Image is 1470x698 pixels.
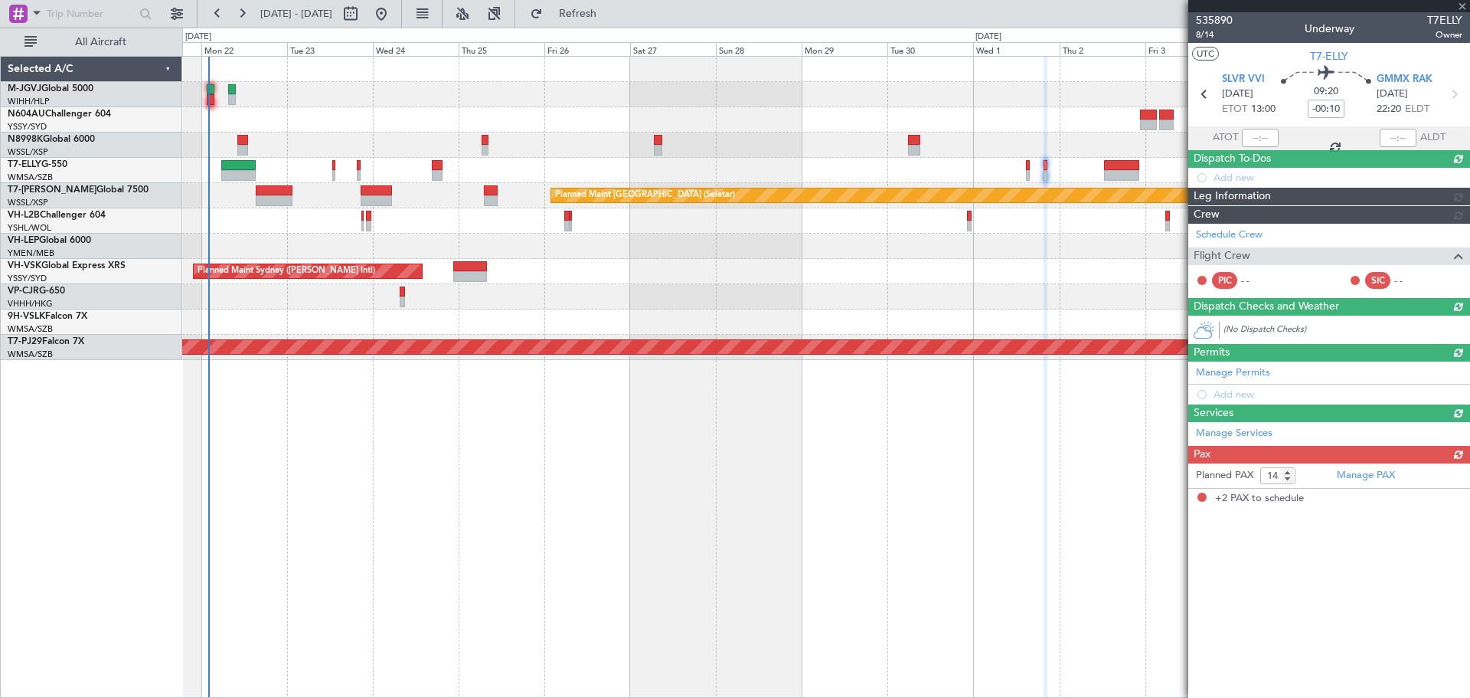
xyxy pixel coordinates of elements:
div: Thu 25 [459,42,544,56]
span: T7-ELLY [8,160,41,169]
span: [DATE] - [DATE] [260,7,332,21]
div: Underway [1305,21,1354,37]
div: [DATE] [975,31,1001,44]
span: Owner [1427,28,1462,41]
a: WSSL/XSP [8,146,48,158]
span: 8/14 [1196,28,1233,41]
a: YSSY/SYD [8,121,47,133]
span: ALDT [1420,130,1445,146]
a: N8998KGlobal 6000 [8,135,95,144]
div: Tue 23 [287,42,373,56]
span: ETOT [1222,102,1247,117]
button: UTC [1192,47,1219,61]
a: VH-LEPGlobal 6000 [8,236,91,245]
a: VH-VSKGlobal Express XRS [8,261,126,270]
a: M-JGVJGlobal 5000 [8,84,93,93]
div: Mon 29 [802,42,887,56]
span: [DATE] [1377,87,1408,102]
div: Thu 2 [1060,42,1145,56]
a: YSHL/WOL [8,222,51,234]
span: T7-PJ29 [8,337,42,346]
a: 9H-VSLKFalcon 7X [8,312,87,321]
span: T7-ELLY [1310,48,1348,64]
a: YMEN/MEB [8,247,54,259]
a: T7-PJ29Falcon 7X [8,337,84,346]
a: YSSY/SYD [8,273,47,284]
div: Sun 28 [716,42,802,56]
span: VP-CJR [8,287,39,296]
a: WMSA/SZB [8,172,53,183]
a: VP-CJRG-650 [8,287,65,296]
div: Fri 26 [544,42,630,56]
a: WSSL/XSP [8,197,48,208]
span: 9H-VSLK [8,312,45,321]
div: Planned Maint Sydney ([PERSON_NAME] Intl) [198,260,375,283]
div: [DATE] [185,31,211,44]
span: All Aircraft [40,37,162,48]
div: Planned Maint [GEOGRAPHIC_DATA] (Seletar) [555,184,735,207]
a: VH-L2BChallenger 604 [8,211,106,220]
div: Wed 1 [973,42,1059,56]
span: Refresh [546,8,610,19]
a: WMSA/SZB [8,323,53,335]
a: T7-ELLYG-550 [8,160,67,169]
div: Tue 30 [887,42,973,56]
a: WMSA/SZB [8,349,53,360]
span: SLVR VVI [1222,72,1265,87]
span: 09:20 [1314,84,1338,100]
div: Mon 22 [201,42,287,56]
span: T7-[PERSON_NAME] [8,185,96,195]
span: VH-LEP [8,236,39,245]
span: 535890 [1196,12,1233,28]
span: T7ELLY [1427,12,1462,28]
span: M-JGVJ [8,84,41,93]
span: [DATE] [1222,87,1253,102]
span: ELDT [1405,102,1429,117]
span: VH-VSK [8,261,41,270]
span: GMMX RAK [1377,72,1432,87]
a: T7-[PERSON_NAME]Global 7500 [8,185,149,195]
input: Trip Number [47,2,135,25]
button: Refresh [523,2,615,26]
a: WIHH/HLP [8,96,50,107]
div: Wed 24 [373,42,459,56]
span: ATOT [1213,130,1238,146]
div: Sat 27 [630,42,716,56]
a: N604AUChallenger 604 [8,110,111,119]
span: N8998K [8,135,43,144]
span: 22:20 [1377,102,1401,117]
span: N604AU [8,110,45,119]
a: VHHH/HKG [8,298,53,310]
button: All Aircraft [17,30,166,54]
div: Fri 3 [1145,42,1231,56]
span: 13:00 [1251,102,1276,117]
span: VH-L2B [8,211,40,220]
